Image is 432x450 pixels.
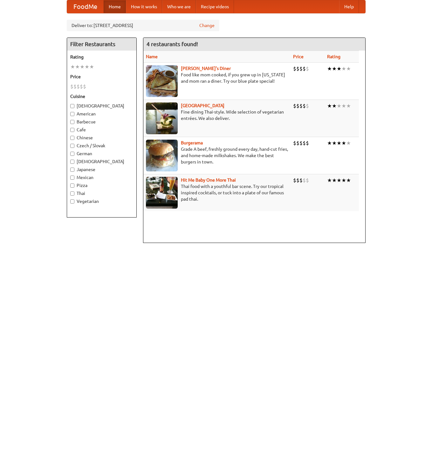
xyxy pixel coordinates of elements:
[70,54,133,60] h5: Rating
[146,146,288,165] p: Grade A beef, freshly ground every day, hand-cut fries, and home-made milkshakes. We make the bes...
[346,177,351,184] li: ★
[293,65,296,72] li: $
[299,177,303,184] li: $
[70,128,74,132] input: Cafe
[70,198,133,204] label: Vegetarian
[70,127,133,133] label: Cafe
[146,140,178,171] img: burgerama.jpg
[327,65,332,72] li: ★
[332,102,337,109] li: ★
[299,102,303,109] li: $
[70,111,133,117] label: American
[70,73,133,80] h5: Price
[337,140,341,147] li: ★
[327,177,332,184] li: ★
[306,102,309,109] li: $
[67,0,104,13] a: FoodMe
[346,102,351,109] li: ★
[70,120,74,124] input: Barbecue
[162,0,196,13] a: Who we are
[70,103,133,109] label: [DEMOGRAPHIC_DATA]
[104,0,126,13] a: Home
[181,103,224,108] a: [GEOGRAPHIC_DATA]
[181,140,203,145] a: Burgerama
[341,140,346,147] li: ★
[199,22,215,29] a: Change
[303,65,306,72] li: $
[70,136,74,140] input: Chinese
[303,140,306,147] li: $
[70,142,133,149] label: Czech / Slovak
[80,83,83,90] li: $
[70,83,73,90] li: $
[146,102,178,134] img: satay.jpg
[89,63,94,70] li: ★
[80,63,85,70] li: ★
[70,135,133,141] label: Chinese
[146,177,178,209] img: babythai.jpg
[146,183,288,202] p: Thai food with a youthful bar scene. Try our tropical inspired cocktails, or tuck into a plate of...
[147,41,198,47] ng-pluralize: 4 restaurants found!
[296,140,299,147] li: $
[332,177,337,184] li: ★
[73,83,77,90] li: $
[70,199,74,204] input: Vegetarian
[85,63,89,70] li: ★
[346,140,351,147] li: ★
[296,177,299,184] li: $
[70,168,74,172] input: Japanese
[77,83,80,90] li: $
[181,177,236,183] a: Hit Me Baby One More Thai
[70,174,133,181] label: Mexican
[67,20,219,31] div: Deliver to: [STREET_ADDRESS]
[296,102,299,109] li: $
[70,104,74,108] input: [DEMOGRAPHIC_DATA]
[70,183,74,188] input: Pizza
[70,191,74,196] input: Thai
[293,54,304,59] a: Price
[293,102,296,109] li: $
[337,177,341,184] li: ★
[146,72,288,84] p: Food like mom cooked, if you grew up in [US_STATE] and mom ran a diner. Try our blue plate special!
[327,102,332,109] li: ★
[341,177,346,184] li: ★
[67,38,136,51] h4: Filter Restaurants
[146,109,288,121] p: Fine dining Thai-style. Wide selection of vegetarian entrées. We also deliver.
[126,0,162,13] a: How it works
[299,65,303,72] li: $
[70,158,133,165] label: [DEMOGRAPHIC_DATA]
[146,65,178,97] img: sallys.jpg
[293,140,296,147] li: $
[293,177,296,184] li: $
[327,54,340,59] a: Rating
[70,152,74,156] input: German
[337,65,341,72] li: ★
[70,160,74,164] input: [DEMOGRAPHIC_DATA]
[70,166,133,173] label: Japanese
[70,119,133,125] label: Barbecue
[70,182,133,189] label: Pizza
[83,83,86,90] li: $
[70,112,74,116] input: American
[70,144,74,148] input: Czech / Slovak
[303,177,306,184] li: $
[75,63,80,70] li: ★
[181,66,231,71] a: [PERSON_NAME]'s Diner
[337,102,341,109] li: ★
[70,150,133,157] label: German
[70,190,133,197] label: Thai
[339,0,359,13] a: Help
[341,65,346,72] li: ★
[146,54,158,59] a: Name
[296,65,299,72] li: $
[306,65,309,72] li: $
[70,176,74,180] input: Mexican
[306,177,309,184] li: $
[303,102,306,109] li: $
[306,140,309,147] li: $
[346,65,351,72] li: ★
